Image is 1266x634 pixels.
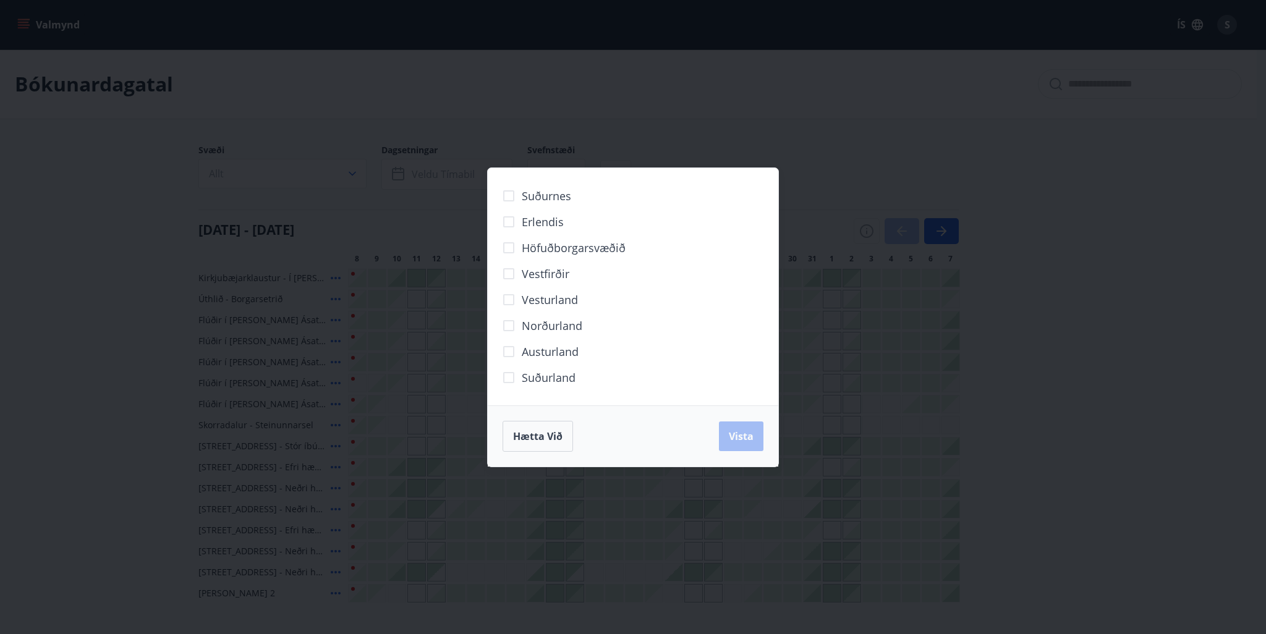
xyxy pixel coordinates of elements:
[522,344,579,360] span: Austurland
[522,370,576,386] span: Suðurland
[522,292,578,308] span: Vesturland
[522,188,571,204] span: Suðurnes
[522,266,569,282] span: Vestfirðir
[522,318,582,334] span: Norðurland
[522,240,626,256] span: Höfuðborgarsvæðið
[503,421,573,452] button: Hætta við
[513,429,563,443] span: Hætta við
[522,214,564,230] span: Erlendis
